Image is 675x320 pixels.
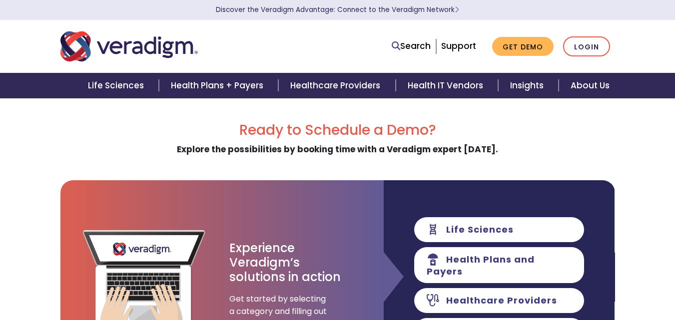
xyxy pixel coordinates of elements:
a: Get Demo [492,37,554,56]
a: Support [441,40,476,52]
a: Discover the Veradigm Advantage: Connect to the Veradigm NetworkLearn More [216,5,459,14]
a: Life Sciences [76,73,159,98]
a: About Us [559,73,622,98]
img: Veradigm logo [60,30,198,63]
a: Login [563,36,610,57]
strong: Explore the possibilities by booking time with a Veradigm expert [DATE]. [177,143,498,155]
a: Search [392,39,431,53]
span: Learn More [455,5,459,14]
a: Healthcare Providers [278,73,395,98]
a: Insights [498,73,559,98]
a: Health Plans + Payers [159,73,278,98]
h3: Experience Veradigm’s solutions in action [229,241,342,284]
h2: Ready to Schedule a Demo? [60,122,615,139]
a: Health IT Vendors [396,73,498,98]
